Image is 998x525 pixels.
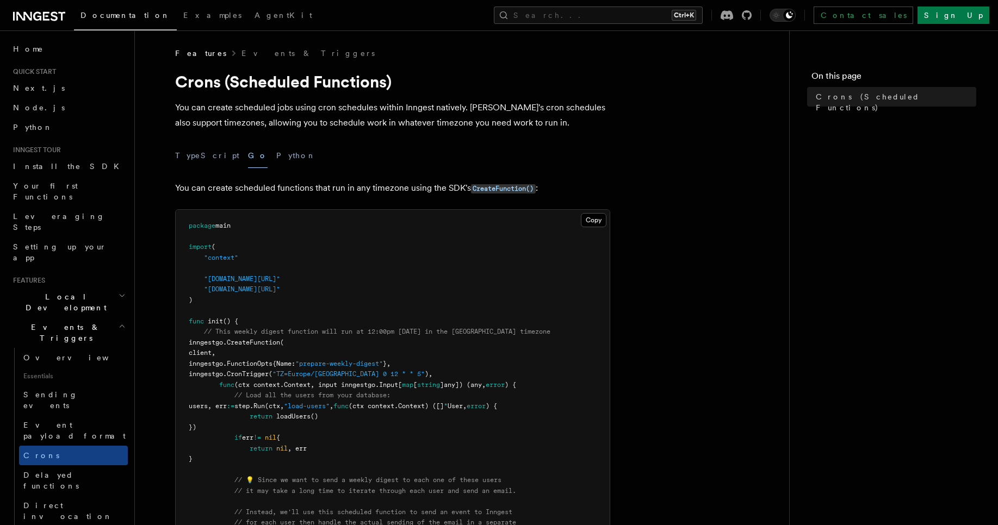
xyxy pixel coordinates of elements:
[189,423,196,431] span: })
[241,48,375,59] a: Events & Triggers
[448,402,467,410] span: User,
[13,212,105,232] span: Leveraging Steps
[471,183,536,193] a: CreateFunction()
[189,339,227,346] span: inngestgo.
[486,402,497,410] span: ) {
[494,7,703,24] button: Search...Ctrl+K
[248,3,319,29] a: AgentKit
[189,243,212,251] span: import
[13,242,107,262] span: Setting up your app
[272,370,425,378] span: "TZ=Europe/[GEOGRAPHIC_DATA] 0 12 * * 5"
[175,72,610,91] h1: Crons (Scheduled Functions)
[276,143,316,168] button: Python
[175,180,610,196] p: You can create scheduled functions that run in any timezone using the SDK's :
[234,487,516,495] span: // it may take a long time to iterate through each user and send an email.
[219,381,234,389] span: func
[13,123,53,132] span: Python
[23,501,113,521] span: Direct invocation
[276,445,288,452] span: nil
[234,391,390,399] span: // Load all the users from your database:
[19,385,128,415] a: Sending events
[13,84,65,92] span: Next.js
[471,184,536,193] code: CreateFunction()
[13,103,65,112] span: Node.js
[227,339,280,346] span: CreateFunction
[402,381,413,389] span: map
[175,143,239,168] button: TypeScript
[234,434,242,441] span: if
[330,402,333,410] span: ,
[288,445,307,452] span: , err
[295,360,383,367] span: "prepare-weekly-digest"
[9,291,119,313] span: Local Development
[19,415,128,446] a: Event payload format
[9,157,128,176] a: Install the SDK
[425,370,432,378] span: ),
[80,11,170,20] span: Documentation
[19,446,128,465] a: Crons
[19,367,128,385] span: Essentials
[413,381,417,389] span: [
[255,11,312,20] span: AgentKit
[814,7,913,24] a: Contact sales
[383,360,390,367] span: },
[9,39,128,59] a: Home
[811,70,976,87] h4: On this page
[9,322,119,343] span: Events & Triggers
[23,451,59,460] span: Crons
[189,370,227,378] span: inngestgo.
[23,421,126,440] span: Event payload format
[234,402,253,410] span: step.
[189,296,193,304] span: )
[204,254,238,261] span: "context"
[811,87,976,117] a: Crons (Scheduled Functions)
[265,434,276,441] span: nil
[349,402,444,410] span: (ctx context.Context) ([]
[242,434,253,441] span: err
[13,182,78,201] span: Your first Functions
[189,360,295,367] span: inngestgo.FunctionOpts{Name:
[250,445,272,452] span: return
[311,412,318,420] span: ()
[9,78,128,98] a: Next.js
[276,434,280,441] span: {
[9,317,128,348] button: Events & Triggers
[204,285,280,293] span: "[DOMAIN_NAME][URL]"
[9,146,61,154] span: Inngest tour
[276,412,311,420] span: loadUsers
[253,434,261,441] span: !=
[189,317,204,325] span: func
[19,465,128,496] a: Delayed functions
[215,222,231,229] span: main
[269,370,272,378] span: (
[227,402,234,410] span: :=
[265,402,284,410] span: (ctx,
[189,402,227,410] span: users, err
[19,348,128,367] a: Overview
[234,381,402,389] span: (ctx context.Context, input inngestgo.Input[
[9,67,56,76] span: Quick start
[189,455,193,462] span: }
[9,287,128,317] button: Local Development
[9,98,128,117] a: Node.js
[253,402,265,410] span: Run
[189,222,215,229] span: package
[183,11,241,20] span: Examples
[175,48,226,59] span: Features
[175,100,610,130] p: You can create scheduled jobs using cron schedules within Inngest natively. [PERSON_NAME]'s cron ...
[9,117,128,137] a: Python
[13,43,44,54] span: Home
[204,275,280,283] span: "[DOMAIN_NAME][URL]"
[23,353,135,362] span: Overview
[9,176,128,207] a: Your first Functions
[467,402,486,410] span: error
[918,7,989,24] a: Sign Up
[23,390,78,410] span: Sending events
[417,381,440,389] span: string
[250,412,272,420] span: return
[223,317,238,325] span: () {
[9,276,45,285] span: Features
[440,381,486,389] span: ]any]) (any,
[234,508,512,516] span: // Instead, we'll use this scheduled function to send an event to Inngest
[486,381,505,389] span: error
